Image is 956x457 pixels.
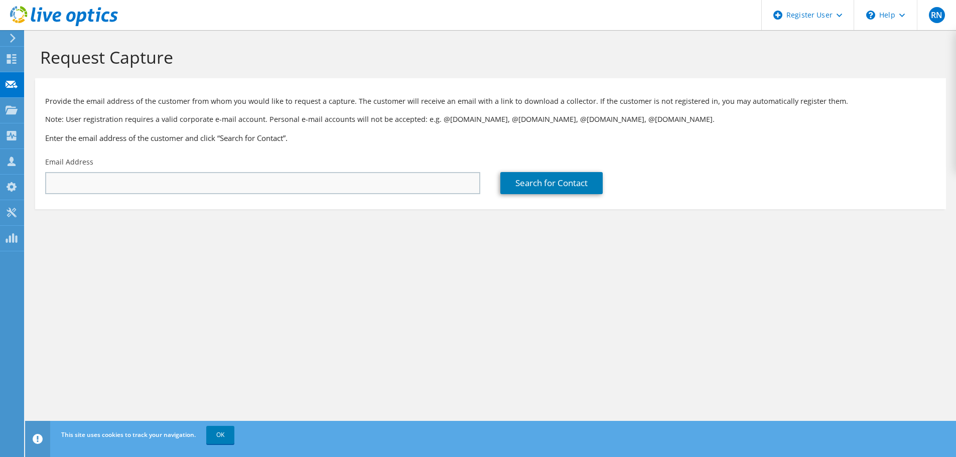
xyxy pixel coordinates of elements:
[40,47,936,68] h1: Request Capture
[45,132,936,143] h3: Enter the email address of the customer and click “Search for Contact”.
[61,430,196,439] span: This site uses cookies to track your navigation.
[206,426,234,444] a: OK
[929,7,945,23] span: RN
[45,157,93,167] label: Email Address
[45,114,936,125] p: Note: User registration requires a valid corporate e-mail account. Personal e-mail accounts will ...
[500,172,603,194] a: Search for Contact
[45,96,936,107] p: Provide the email address of the customer from whom you would like to request a capture. The cust...
[866,11,875,20] svg: \n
